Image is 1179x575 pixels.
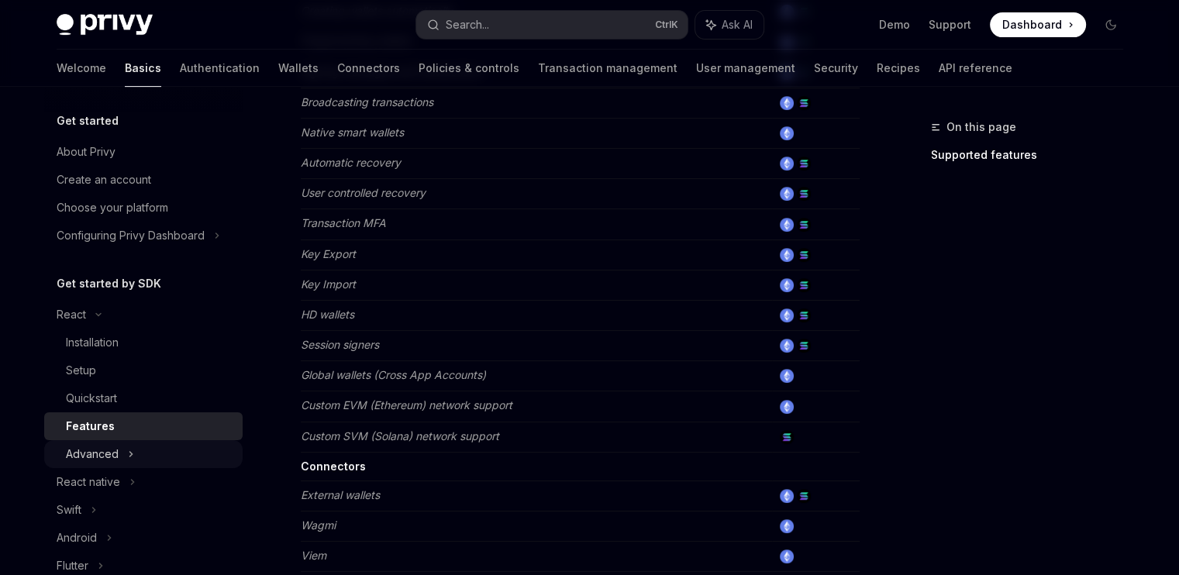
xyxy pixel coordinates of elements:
img: solana.png [797,157,811,170]
div: Configuring Privy Dashboard [57,226,205,245]
em: Viem [301,549,326,562]
a: API reference [939,50,1012,87]
img: ethereum.png [780,126,794,140]
strong: Connectors [301,460,366,473]
img: ethereum.png [780,339,794,353]
em: Transaction MFA [301,216,386,229]
div: Advanced [66,445,119,463]
img: ethereum.png [780,369,794,383]
div: Swift [57,501,81,519]
img: ethereum.png [780,96,794,110]
em: HD wallets [301,308,354,321]
div: Installation [66,333,119,352]
a: Dashboard [990,12,1086,37]
a: Supported features [931,143,1136,167]
button: Search...CtrlK [416,11,688,39]
img: solana.png [797,96,811,110]
img: ethereum.png [780,549,794,563]
a: Quickstart [44,384,243,412]
span: On this page [946,118,1016,136]
em: Session signers [301,338,379,351]
a: Create an account [44,166,243,194]
div: React [57,305,86,324]
a: Setup [44,356,243,384]
em: User controlled recovery [301,186,426,199]
em: Wagmi [301,518,336,532]
em: Automatic recovery [301,156,401,169]
img: ethereum.png [780,308,794,322]
img: solana.png [797,489,811,503]
img: solana.png [797,308,811,322]
div: Search... [446,15,489,34]
a: Recipes [877,50,920,87]
em: Custom EVM (Ethereum) network support [301,398,512,411]
img: ethereum.png [780,400,794,414]
a: Demo [879,17,910,33]
button: Toggle dark mode [1098,12,1123,37]
img: ethereum.png [780,157,794,170]
img: ethereum.png [780,218,794,232]
img: ethereum.png [780,248,794,262]
img: ethereum.png [780,278,794,292]
div: About Privy [57,143,115,161]
div: Choose your platform [57,198,168,217]
a: Welcome [57,50,106,87]
h5: Get started by SDK [57,274,161,293]
div: React native [57,473,120,491]
em: Custom SVM (Solana) network support [301,429,499,442]
img: solana.png [797,187,811,201]
img: solana.png [797,218,811,232]
img: solana.png [797,339,811,353]
a: Connectors [337,50,400,87]
span: Ctrl K [655,19,678,31]
a: Policies & controls [419,50,519,87]
div: Quickstart [66,389,117,408]
em: Key Import [301,277,356,291]
a: Transaction management [538,50,677,87]
a: Authentication [180,50,260,87]
img: solana.png [780,430,794,444]
a: Security [814,50,858,87]
a: Support [929,17,971,33]
a: About Privy [44,138,243,166]
img: ethereum.png [780,187,794,201]
div: Android [57,529,97,547]
button: Ask AI [695,11,764,39]
a: Features [44,412,243,440]
div: Create an account [57,170,151,189]
img: solana.png [797,278,811,292]
em: Native smart wallets [301,126,404,139]
em: Key Export [301,247,356,260]
span: Ask AI [722,17,753,33]
em: External wallets [301,488,380,501]
img: dark logo [57,14,153,36]
img: ethereum.png [780,519,794,533]
img: ethereum.png [780,489,794,503]
a: Installation [44,329,243,356]
a: User management [696,50,795,87]
span: Dashboard [1002,17,1062,33]
em: Broadcasting transactions [301,95,433,108]
a: Choose your platform [44,194,243,222]
a: Basics [125,50,161,87]
div: Flutter [57,556,88,575]
a: Wallets [278,50,319,87]
img: solana.png [797,248,811,262]
div: Features [66,417,115,436]
div: Setup [66,361,96,380]
h5: Get started [57,112,119,130]
em: Global wallets (Cross App Accounts) [301,368,486,381]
